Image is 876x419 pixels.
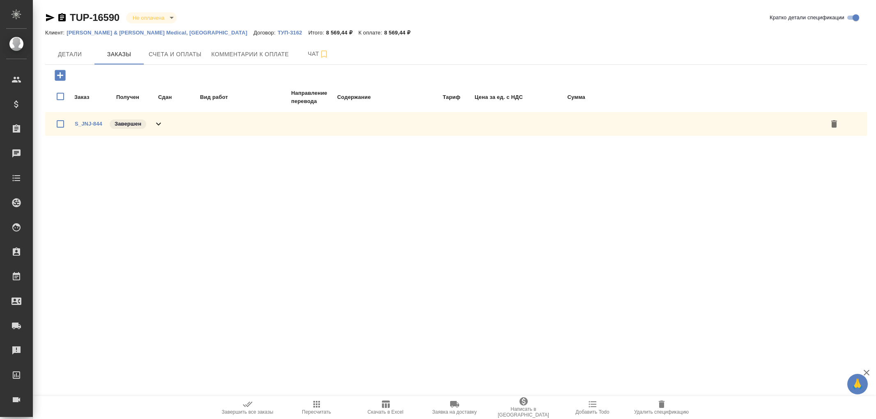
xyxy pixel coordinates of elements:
td: Сумма [524,89,586,106]
p: 8 569,44 ₽ [326,30,359,36]
span: Комментарии к оплате [212,49,289,60]
td: Содержание [337,89,402,106]
button: Скопировать ссылку [57,13,67,23]
p: Итого: [308,30,326,36]
td: Получен [116,89,157,106]
p: [PERSON_NAME] & [PERSON_NAME] Medical, [GEOGRAPHIC_DATA] [67,30,253,36]
span: Счета и оплаты [149,49,202,60]
p: К оплате: [359,30,384,36]
p: Завершен [115,120,141,128]
p: ТУП-3162 [278,30,308,36]
p: Договор: [253,30,278,36]
button: Не оплачена [130,14,167,21]
a: ТУП-3162 [278,29,308,36]
span: Заказы [99,49,139,60]
span: Чат [299,49,338,59]
td: Сдан [158,89,199,106]
td: Тариф [403,89,461,106]
div: S_JNJ-844Завершен [45,112,867,136]
td: Цена за ед. с НДС [462,89,523,106]
button: Скопировать ссылку для ЯМессенджера [45,13,55,23]
div: Не оплачена [126,12,177,23]
button: 🙏 [847,374,868,394]
a: [PERSON_NAME] & [PERSON_NAME] Medical, [GEOGRAPHIC_DATA] [67,29,253,36]
button: Добавить заказ [49,67,71,84]
a: TUP-16590 [70,12,120,23]
svg: Подписаться [319,49,329,59]
p: 8 569,44 ₽ [384,30,416,36]
p: Клиент: [45,30,67,36]
a: S_JNJ-844 [75,121,102,127]
td: Вид работ [200,89,290,106]
td: Заказ [74,89,115,106]
span: Кратко детали спецификации [770,14,844,22]
span: Детали [50,49,90,60]
td: Направление перевода [291,89,336,106]
span: 🙏 [851,375,865,393]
